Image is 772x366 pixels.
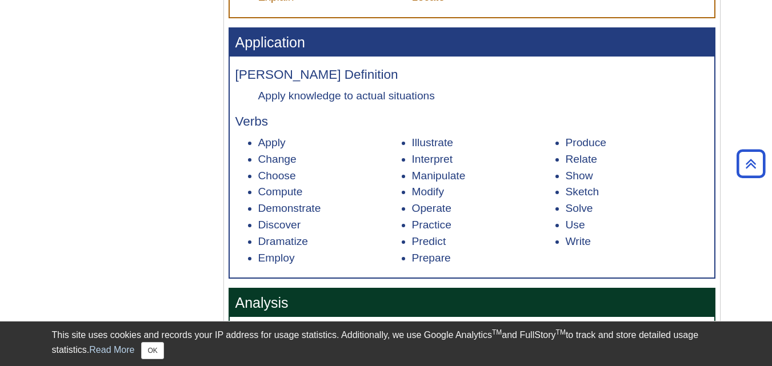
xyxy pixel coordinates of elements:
div: This site uses cookies and records your IP address for usage statistics. Additionally, we use Goo... [52,328,721,359]
li: Solve [566,200,709,217]
h3: Analysis [230,289,714,317]
h3: Application [230,29,714,57]
li: Prepare [412,250,555,267]
li: Use [566,217,709,234]
li: Compute [258,184,401,200]
sup: TM [492,328,502,336]
li: Write [566,234,709,250]
li: Produce [566,135,709,151]
h4: Verbs [235,115,709,129]
li: Show [566,168,709,184]
h4: [PERSON_NAME] Definition [235,68,709,82]
li: Manipulate [412,168,555,184]
li: Operate [412,200,555,217]
li: Interpret [412,151,555,168]
li: Discover [258,217,401,234]
li: Relate [566,151,709,168]
li: Apply [258,135,401,151]
li: Dramatize [258,234,401,250]
li: Demonstrate [258,200,401,217]
li: Practice [412,217,555,234]
li: Illustrate [412,135,555,151]
li: Modify [412,184,555,200]
a: Read More [89,345,134,355]
dd: Apply knowledge to actual situations [258,88,709,103]
li: Change [258,151,401,168]
li: Choose [258,168,401,184]
a: Back to Top [733,156,769,171]
button: Close [141,342,163,359]
li: Predict [412,234,555,250]
li: Employ [258,250,401,267]
li: Sketch [566,184,709,200]
sup: TM [556,328,566,336]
